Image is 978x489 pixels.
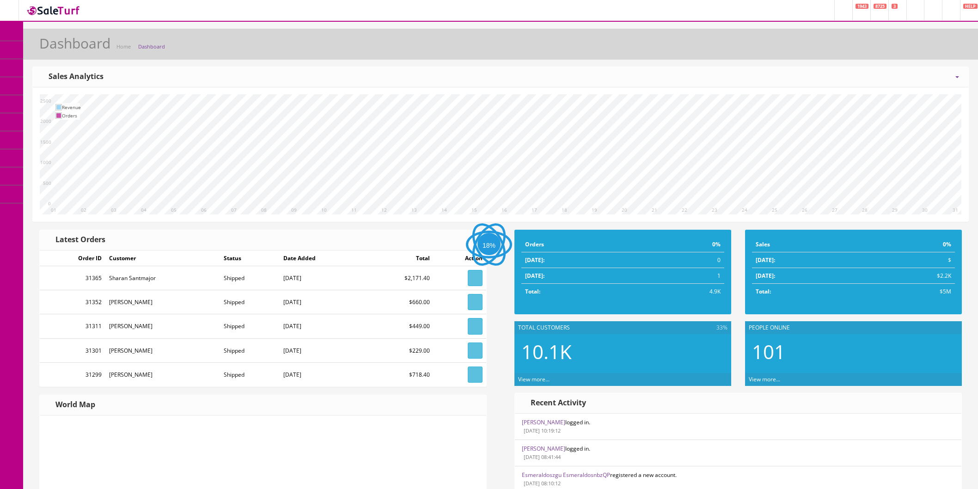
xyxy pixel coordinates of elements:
[522,471,610,479] a: Esmeraldoszgu EsmeraldosnbzQP
[518,375,550,383] a: View more...
[364,362,433,386] td: $718.40
[521,341,724,362] h2: 10.1K
[642,268,724,284] td: 1
[468,294,483,310] a: View
[364,251,433,266] td: Total
[522,418,565,426] a: [PERSON_NAME]
[62,103,81,111] td: Revenue
[40,338,105,362] td: 31301
[105,251,220,266] td: Customer
[220,338,280,362] td: Shipped
[280,338,364,362] td: [DATE]
[756,256,775,264] strong: [DATE]:
[62,111,81,120] td: Orders
[105,266,220,290] td: Sharan Santmajor
[514,321,731,334] div: Total Customers
[434,251,486,266] td: Action
[864,252,955,268] td: $
[963,4,978,9] span: HELP
[49,236,105,244] h3: Latest Orders
[874,4,886,9] span: 8725
[280,251,364,266] td: Date Added
[525,272,544,280] strong: [DATE]:
[745,321,962,334] div: People Online
[749,375,780,383] a: View more...
[856,4,868,9] span: 1943
[468,342,483,359] a: View
[280,362,364,386] td: [DATE]
[715,324,727,332] span: 33%
[515,414,961,440] li: logged in.
[364,338,433,362] td: $229.00
[220,314,280,338] td: Shipped
[522,453,561,460] small: [DATE] 08:41:44
[468,318,483,334] a: View
[756,272,775,280] strong: [DATE]:
[752,237,864,252] td: Sales
[105,314,220,338] td: [PERSON_NAME]
[26,4,81,17] img: SaleTurf
[864,237,955,252] td: 0%
[105,362,220,386] td: [PERSON_NAME]
[280,266,364,290] td: [DATE]
[642,252,724,268] td: 0
[864,284,955,300] td: $5M
[138,43,165,50] a: Dashboard
[522,427,561,434] small: [DATE] 10:19:12
[40,251,105,266] td: Order ID
[524,399,586,407] h3: Recent Activity
[522,480,561,487] small: [DATE] 08:10:12
[525,256,544,264] strong: [DATE]:
[40,362,105,386] td: 31299
[864,268,955,284] td: $2.2K
[280,290,364,314] td: [DATE]
[220,290,280,314] td: Shipped
[521,237,642,252] td: Orders
[525,287,540,295] strong: Total:
[105,290,220,314] td: [PERSON_NAME]
[752,341,955,362] h2: 101
[756,287,771,295] strong: Total:
[49,401,95,409] h3: World Map
[39,36,110,51] h1: Dashboard
[642,284,724,300] td: 4.9K
[280,314,364,338] td: [DATE]
[364,266,433,290] td: $2,171.40
[515,440,961,466] li: logged in.
[40,314,105,338] td: 31311
[40,290,105,314] td: 31352
[220,266,280,290] td: Shipped
[364,290,433,314] td: $660.00
[364,314,433,338] td: $449.00
[42,73,104,81] h3: Sales Analytics
[642,237,724,252] td: 0%
[468,270,483,286] a: View
[220,251,280,266] td: Status
[116,43,131,50] a: Home
[468,367,483,383] a: View
[40,266,105,290] td: 31365
[892,4,898,9] span: 3
[105,338,220,362] td: [PERSON_NAME]
[220,362,280,386] td: Shipped
[522,445,565,452] a: [PERSON_NAME]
